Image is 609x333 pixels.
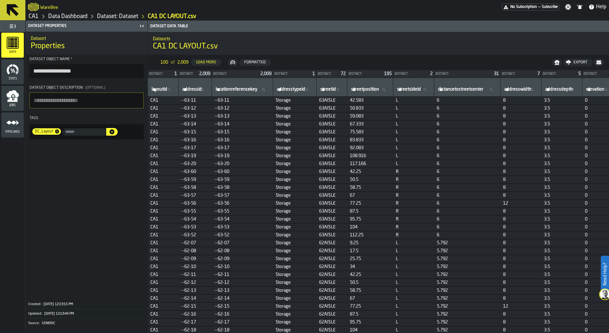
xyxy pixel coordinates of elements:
[438,87,483,92] span: label
[212,70,273,78] div: StatList-item-Distinct:
[437,161,498,166] span: 6
[276,185,314,190] span: Storage
[214,106,271,111] span: --63-12
[350,114,391,119] span: 59.083
[544,193,580,198] span: 3.5
[319,106,345,111] span: 63AISLE
[435,72,491,76] div: Distinct:
[28,1,39,13] a: logo-header
[396,114,432,119] span: L
[153,42,218,52] span: CA1 DC LAYOUT.csv
[62,128,106,136] input: input-value- input-value-
[350,130,391,135] span: 75.583
[538,5,540,9] span: —
[350,177,391,182] span: 50.5
[504,87,531,92] span: label
[544,86,580,94] input: label
[214,209,271,214] span: --63-55
[214,130,271,135] span: --63-15
[276,145,314,150] span: Storage
[29,57,144,61] div: Dataset object name
[276,161,314,166] span: Storage
[214,145,271,150] span: --63-17
[562,4,574,10] label: button-toggle-Settings
[396,177,432,182] span: R
[214,122,271,127] span: --63-14
[544,114,580,119] span: 3.5
[199,72,210,76] span: 2,009
[350,193,391,198] span: 67
[350,209,391,214] span: 87.5
[1,130,24,134] span: Pipelines
[395,72,428,76] div: Distinct:
[276,209,314,214] span: Storage
[181,209,209,214] span: --63-55
[70,57,72,61] span: Required
[182,87,202,92] span: label
[276,169,314,174] span: Storage
[28,312,44,316] div: Updated
[1,112,24,138] li: menu Pipelines
[544,130,580,135] span: 3.5
[181,130,209,135] span: --63-15
[193,60,219,65] div: Load More
[214,86,270,94] input: label
[578,72,581,76] span: 5
[276,193,314,198] span: Storage
[396,201,432,206] span: R
[276,177,314,182] span: Storage
[586,87,604,92] span: label
[155,57,226,67] div: ButtonLoadMore-Load More-Prev-First-Last
[214,98,271,103] span: --63-11
[106,128,118,136] button: button-
[594,59,604,66] button: button-
[181,114,209,119] span: --63-13
[31,35,142,41] h2: Sub Title
[319,122,345,127] span: 63AISLE
[319,185,345,190] span: 63AISLE
[350,185,391,190] span: 58.75
[396,153,432,158] span: L
[181,185,209,190] span: --63-58
[29,57,144,78] label: button-toolbar-Dataset object name
[319,217,345,222] span: 63AISLE
[1,86,24,111] li: menu Jobs
[150,86,176,94] input: label
[29,116,38,120] span: Tags
[1,104,24,107] span: Jobs
[276,153,314,158] span: Storage
[1,22,24,31] label: button-toggle-Toggle Full Menu
[317,70,347,78] div: StatList-item-Distinct:
[239,59,271,66] button: button-Formatted
[350,98,391,103] span: 42.583
[273,70,316,78] div: StatList-item-Distinct:
[544,201,580,206] span: 3.5
[437,98,498,103] span: 6
[552,59,562,66] button: button-
[150,185,176,190] span: CA1
[29,13,39,20] a: link-to-/wh/i/76e2a128-1b54-4d66-80d4-05ae4c277723
[319,161,345,166] span: 63AISLE
[28,13,317,20] nav: Breadcrumb
[544,169,580,174] span: 3.5
[32,129,55,134] span: DC_Layout
[437,138,498,143] span: 6
[437,106,498,111] span: 6
[430,72,433,76] span: 2
[396,161,432,166] span: L
[437,114,498,119] span: 6
[214,161,271,166] span: --63-20
[396,98,432,103] span: L
[503,106,539,111] span: 8
[396,169,432,174] span: R
[544,138,580,143] span: 3.5
[503,193,539,198] span: 8
[350,169,391,174] span: 42.25
[149,24,608,29] div: Dataset Data Table
[48,13,88,20] a: link-to-/wh/i/76e2a128-1b54-4d66-80d4-05ae4c277723/data
[276,98,314,103] span: Storage
[29,93,144,108] textarea: Dataset object description(Optional)
[503,177,539,182] span: 8
[1,33,24,58] li: menu Data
